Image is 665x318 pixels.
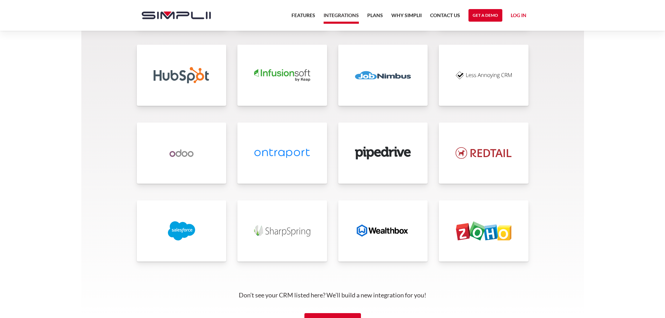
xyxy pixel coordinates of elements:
a: Get a Demo [468,9,502,22]
p: Don’t see your CRM listed here? We’ll build a new integration for you! [135,291,531,299]
a: Why Simplii [391,11,422,24]
a: Log in [511,11,526,22]
a: Integrations [324,11,359,24]
img: Simplii [142,12,211,19]
a: Plans [367,11,383,24]
a: Features [291,11,315,24]
a: Contact US [430,11,460,24]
